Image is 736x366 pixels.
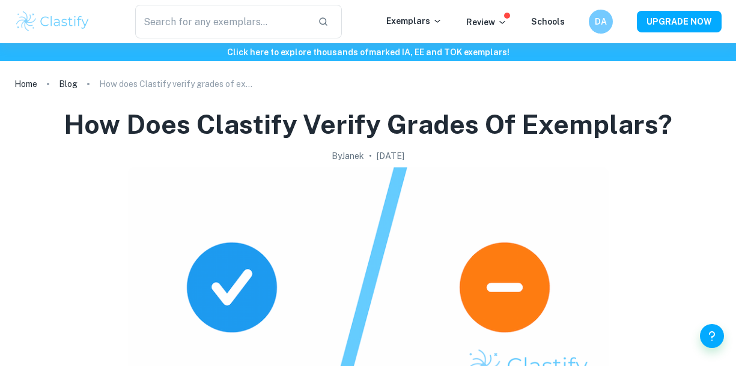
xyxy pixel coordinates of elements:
h6: DA [594,15,608,28]
button: Help and Feedback [700,324,724,348]
a: Schools [531,17,565,26]
p: Review [466,16,507,29]
h2: By Janek [332,149,364,163]
input: Search for any exemplars... [135,5,308,38]
img: Clastify logo [14,10,91,34]
p: How does Clastify verify grades of exemplars? [99,77,255,91]
button: DA [589,10,613,34]
h2: [DATE] [377,149,404,163]
p: • [369,149,372,163]
h6: Click here to explore thousands of marked IA, EE and TOK exemplars ! [2,46,734,59]
a: Home [14,76,37,92]
h1: How does Clastify verify grades of exemplars? [64,107,672,142]
a: Blog [59,76,78,92]
p: Exemplars [386,14,442,28]
button: UPGRADE NOW [637,11,722,32]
